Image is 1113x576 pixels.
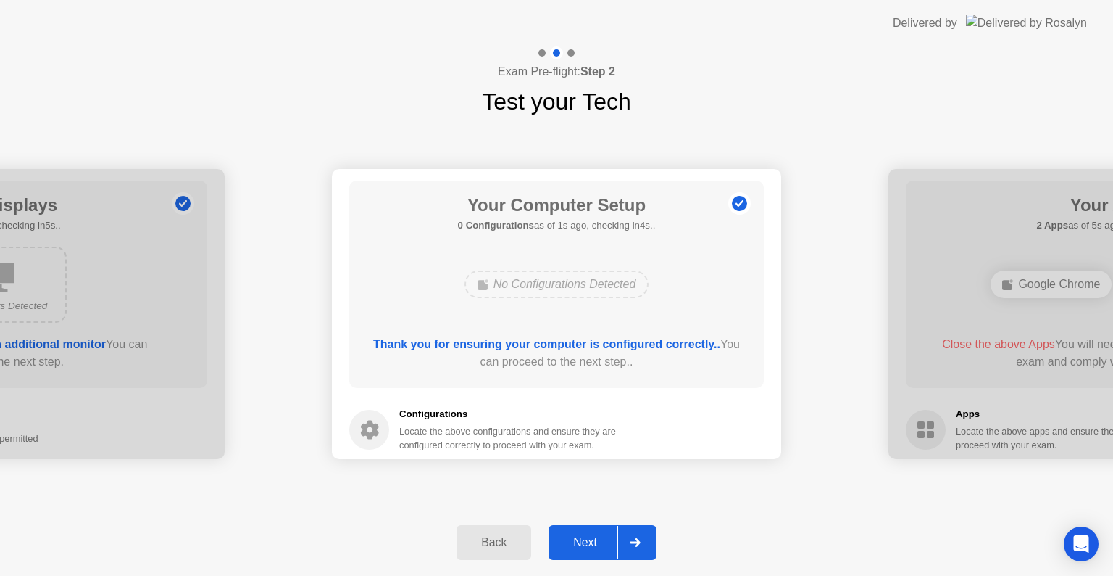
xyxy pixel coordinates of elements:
b: Thank you for ensuring your computer is configured correctly.. [373,338,720,350]
h1: Your Computer Setup [458,192,656,218]
div: Locate the above configurations and ensure they are configured correctly to proceed with your exam. [399,424,619,452]
div: You can proceed to the next step.. [370,336,743,371]
div: Delivered by [893,15,957,32]
button: Back [457,525,531,560]
div: No Configurations Detected [464,271,649,298]
b: 0 Configurations [458,220,534,231]
h4: Exam Pre-flight: [498,63,615,81]
h5: as of 1s ago, checking in4s.. [458,218,656,233]
b: Step 2 [580,65,615,78]
h1: Test your Tech [482,84,631,119]
div: Back [461,536,527,549]
button: Next [549,525,656,560]
div: Next [553,536,617,549]
div: Open Intercom Messenger [1064,527,1099,561]
img: Delivered by Rosalyn [966,15,1087,31]
h5: Configurations [399,407,619,421]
